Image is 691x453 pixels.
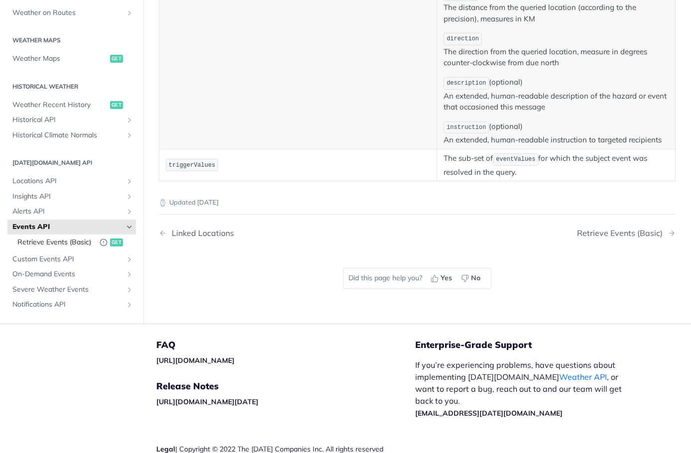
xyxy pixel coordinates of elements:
[447,124,486,131] span: instruction
[7,51,136,66] a: Weather Mapsget
[159,198,676,208] p: Updated [DATE]
[156,339,415,351] h5: FAQ
[444,76,669,113] p: (optional) An extended, human-readable description of the hazard or event that occasioned this me...
[125,208,133,216] button: Show subpages for Alerts API
[100,237,108,247] button: Deprecated Endpoint
[12,269,123,279] span: On-Demand Events
[7,113,136,127] a: Historical APIShow subpages for Historical API
[7,251,136,266] a: Custom Events APIShow subpages for Custom Events API
[577,228,668,238] div: Retrieve Events (Basic)
[12,130,123,140] span: Historical Climate Normals
[125,270,133,278] button: Show subpages for On-Demand Events
[559,372,607,382] a: Weather API
[427,271,458,286] button: Yes
[12,54,108,64] span: Weather Maps
[159,219,676,248] nav: Pagination Controls
[110,238,123,246] span: get
[444,152,669,178] p: The sub-set of for which the subject event was resolved in the query.
[156,380,415,392] h5: Release Notes
[12,192,123,202] span: Insights API
[343,268,491,289] div: Did this page help you?
[125,8,133,16] button: Show subpages for Weather on Routes
[7,158,136,167] h2: [DATE][DOMAIN_NAME] API
[12,222,123,232] span: Events API
[12,7,123,17] span: Weather on Routes
[7,189,136,204] a: Insights APIShow subpages for Insights API
[7,36,136,45] h2: Weather Maps
[7,97,136,112] a: Weather Recent Historyget
[110,55,123,63] span: get
[125,193,133,201] button: Show subpages for Insights API
[12,100,108,110] span: Weather Recent History
[125,286,133,294] button: Show subpages for Severe Weather Events
[496,156,535,163] span: eventValues
[125,116,133,124] button: Show subpages for Historical API
[7,267,136,282] a: On-Demand EventsShow subpages for On-Demand Events
[125,223,133,231] button: Hide subpages for Events API
[7,297,136,312] a: Notifications APIShow subpages for Notifications API
[125,177,133,185] button: Show subpages for Locations API
[7,220,136,234] a: Events APIHide subpages for Events API
[169,162,216,169] span: triggerValues
[12,285,123,295] span: Severe Weather Events
[415,359,632,419] p: If you’re experiencing problems, have questions about implementing [DATE][DOMAIN_NAME] , or want ...
[7,128,136,143] a: Historical Climate NormalsShow subpages for Historical Climate Normals
[458,271,486,286] button: No
[577,228,676,238] a: Next Page: Retrieve Events (Basic)
[7,5,136,20] a: Weather on RoutesShow subpages for Weather on Routes
[415,339,648,351] h5: Enterprise-Grade Support
[110,101,123,109] span: get
[471,273,480,283] span: No
[444,32,669,69] p: The direction from the queried location, measure in degrees counter-clockwise from due north
[12,176,123,186] span: Locations API
[415,409,563,418] a: [EMAIL_ADDRESS][DATE][DOMAIN_NAME]
[444,120,669,146] p: (optional) An extended, human-readable instruction to targeted recipients
[125,131,133,139] button: Show subpages for Historical Climate Normals
[17,237,95,247] span: Retrieve Events (Basic)
[125,301,133,309] button: Show subpages for Notifications API
[12,115,123,125] span: Historical API
[441,273,452,283] span: Yes
[447,35,479,42] span: direction
[156,397,258,406] a: [URL][DOMAIN_NAME][DATE]
[7,82,136,91] h2: Historical Weather
[156,356,234,365] a: [URL][DOMAIN_NAME]
[12,207,123,217] span: Alerts API
[125,255,133,263] button: Show subpages for Custom Events API
[12,254,123,264] span: Custom Events API
[167,228,234,238] div: Linked Locations
[7,282,136,297] a: Severe Weather EventsShow subpages for Severe Weather Events
[7,204,136,219] a: Alerts APIShow subpages for Alerts API
[447,80,486,87] span: description
[7,174,136,189] a: Locations APIShow subpages for Locations API
[12,300,123,310] span: Notifications API
[159,228,380,238] a: Previous Page: Linked Locations
[12,234,136,250] a: Retrieve Events (Basic)Deprecated Endpointget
